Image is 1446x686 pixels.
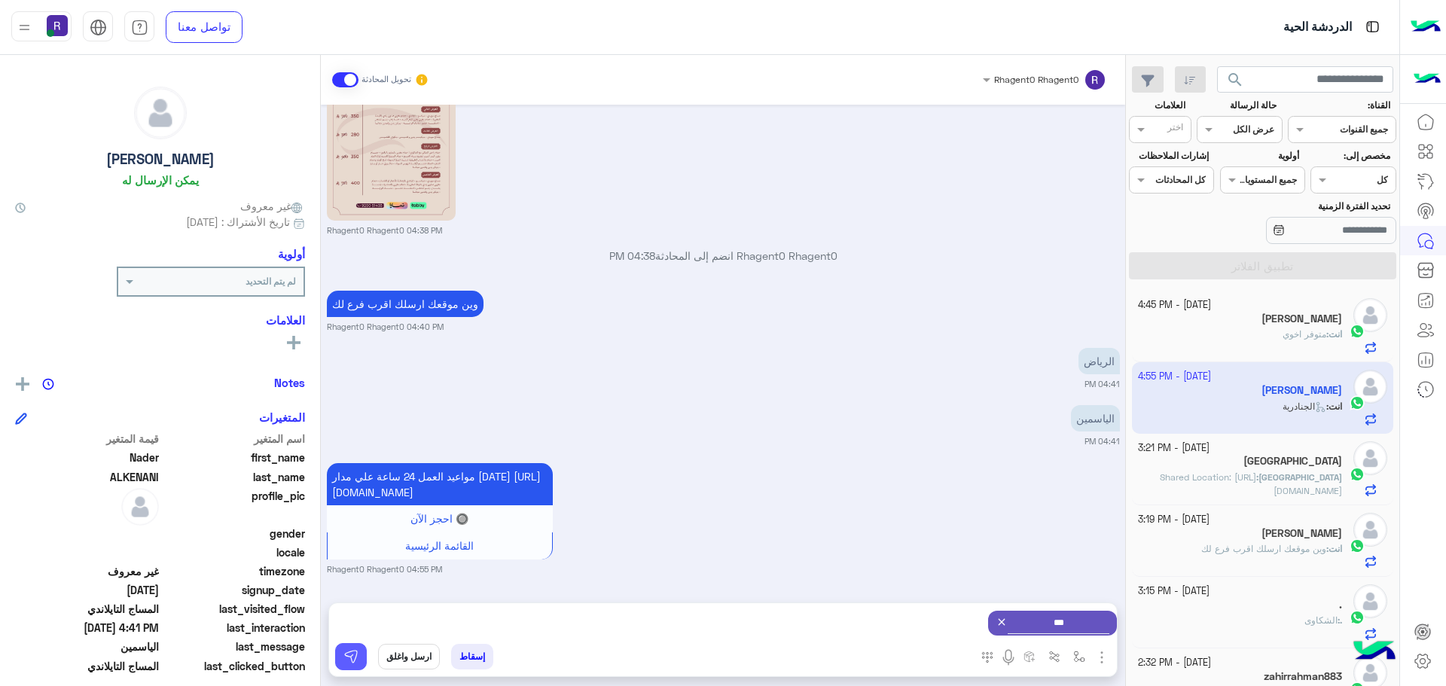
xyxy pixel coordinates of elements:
span: timezone [162,563,306,579]
p: 2/10/2025, 4:55 PM [327,463,553,505]
span: [GEOGRAPHIC_DATA] [1258,471,1342,483]
label: العلامات [1130,99,1185,112]
span: . [1340,614,1342,626]
span: 2025-10-02T12:55:13.235Z [15,582,159,598]
span: Nader [15,450,159,465]
span: 04:38 PM [609,249,655,262]
img: defaultAdmin.png [1353,441,1387,475]
span: 🔘 احجز الآن [410,512,468,525]
label: القناة: [1290,99,1391,112]
span: locale [162,544,306,560]
span: last_visited_flow [162,601,306,617]
small: Rhagent0 Rhagent0 04:38 PM [327,224,442,236]
b: : [1256,471,1342,483]
h6: المتغيرات [259,410,305,424]
span: الشكاوى [1304,614,1338,626]
img: defaultAdmin.png [135,87,186,139]
small: [DATE] - 4:45 PM [1138,298,1211,313]
a: تواصل معنا [166,11,243,43]
img: tab [131,19,148,36]
span: search [1226,71,1244,89]
span: انت [1329,328,1342,340]
img: create order [1023,651,1036,663]
b: : [1326,543,1342,554]
h5: . [1339,599,1342,611]
img: make a call [981,651,993,663]
small: تحويل المحادثة [361,74,411,86]
span: 2025-10-02T13:41:19.859Z [15,620,159,636]
b: : [1338,614,1342,626]
label: تحديد الفترة الزمنية [1222,200,1390,213]
p: 2/10/2025, 4:41 PM [1078,348,1120,374]
img: WhatsApp [1350,538,1365,553]
span: first_name [162,450,306,465]
h5: [PERSON_NAME] [106,151,215,168]
span: الياسمين [15,639,159,654]
h5: Turki [1243,455,1342,468]
img: WhatsApp [1350,610,1365,625]
small: [DATE] - 2:32 PM [1138,656,1211,670]
small: 04:41 PM [1084,435,1120,447]
small: [DATE] - 3:15 PM [1138,584,1210,599]
button: create order [1017,644,1042,669]
small: 04:41 PM [1084,378,1120,390]
small: Rhagent0 Rhagent0 04:55 PM [327,563,442,575]
span: last_name [162,469,306,485]
span: ALKENANI [15,469,159,485]
img: defaultAdmin.png [1353,298,1387,332]
img: WhatsApp [1350,467,1365,482]
img: 322853014244696 [1414,66,1441,93]
img: notes [42,378,54,390]
label: أولوية [1222,149,1299,163]
h6: Notes [274,376,305,389]
button: select flow [1067,644,1092,669]
span: null [15,544,159,560]
span: gender [162,526,306,541]
img: defaultAdmin.png [1353,513,1387,547]
h6: أولوية [278,247,305,261]
b: لم يتم التحديد [246,276,296,287]
span: غير معروف [15,563,159,579]
span: وين موقعك ارسلك اقرب فرع لك [1201,543,1326,554]
label: إشارات الملاحظات [1130,149,1208,163]
img: hulul-logo.png [1348,626,1401,678]
span: تاريخ الأشتراك : [DATE] [186,214,290,230]
p: Rhagent0 Rhagent0 انضم إلى المحادثة [327,248,1120,264]
span: المساج التايلاندي [15,601,159,617]
div: اختر [1167,120,1185,138]
span: انت [1329,543,1342,554]
small: Rhagent0 Rhagent0 04:40 PM [327,321,444,333]
label: مخصص إلى: [1313,149,1390,163]
small: [DATE] - 3:19 PM [1138,513,1210,527]
img: Logo [1411,11,1441,43]
span: signup_date [162,582,306,598]
img: userImage [47,15,68,36]
h5: Salman Ziauddin [1261,313,1342,325]
p: الدردشة الحية [1283,17,1352,38]
button: تطبيق الفلاتر [1129,252,1396,279]
img: defaultAdmin.png [121,488,159,526]
h6: العلامات [15,313,305,327]
span: last_interaction [162,620,306,636]
button: ارسل واغلق [378,644,440,669]
span: null [15,526,159,541]
img: send voice note [999,648,1017,666]
img: add [16,377,29,391]
img: 2KfZhNio2KfZgtin2KouanBn.jpg [327,38,456,221]
span: متوفر اخوي [1283,328,1326,340]
span: مواعيد العمل 24 ساعة علي مدار [DATE] [URL][DOMAIN_NAME] [332,470,541,498]
img: defaultAdmin.png [1353,584,1387,618]
button: search [1217,66,1254,99]
label: حالة الرسالة [1199,99,1277,112]
span: غير معروف [240,198,305,214]
span: Rhagent0 Rhagent0 [994,74,1078,85]
span: last_clicked_button [162,658,306,674]
span: اسم المتغير [162,431,306,447]
img: profile [15,18,34,37]
span: المساج التايلاندي [15,658,159,674]
button: إسقاط [451,644,493,669]
small: [DATE] - 3:21 PM [1138,441,1210,456]
span: قيمة المتغير [15,431,159,447]
img: send attachment [1093,648,1111,666]
img: WhatsApp [1350,324,1365,339]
